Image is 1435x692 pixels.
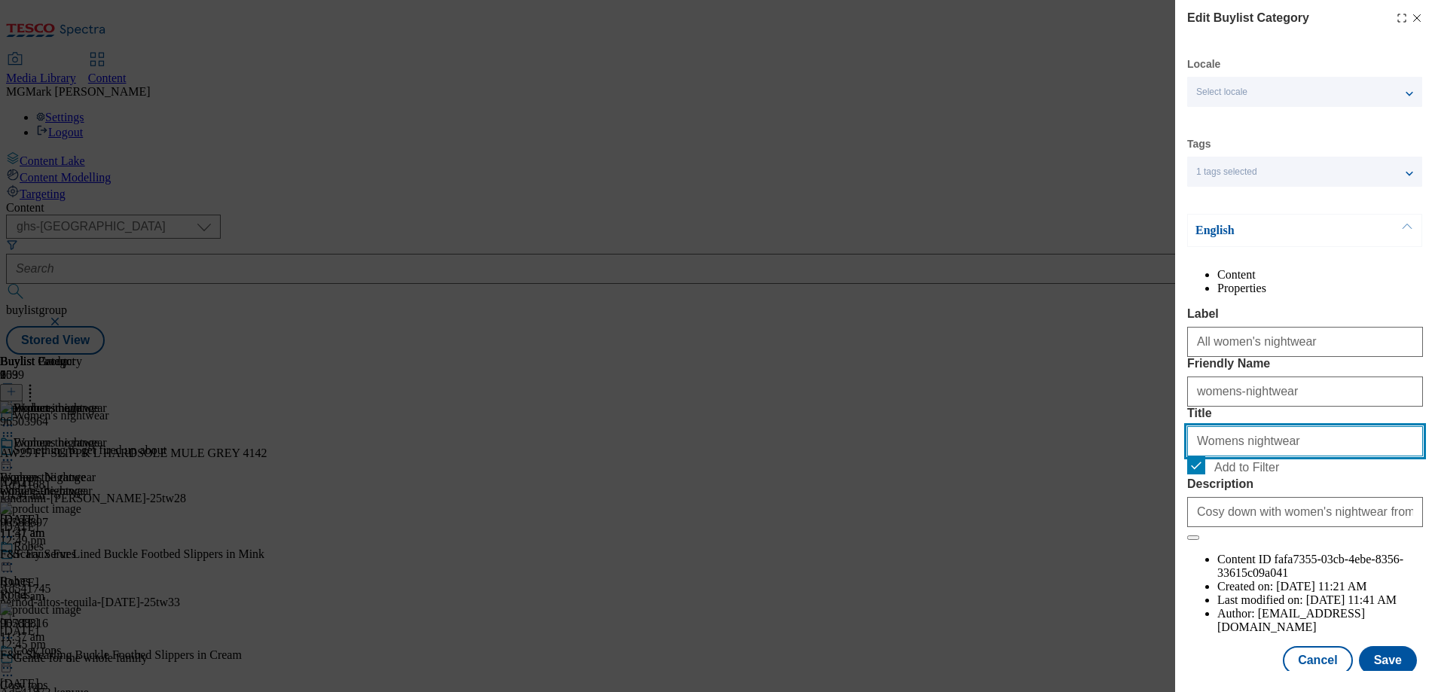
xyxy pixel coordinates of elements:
li: Created on: [1217,580,1423,593]
li: Properties [1217,282,1423,295]
input: Enter Description [1187,497,1423,527]
input: Enter Friendly Name [1187,376,1423,407]
button: Cancel [1283,646,1352,675]
div: Modal [1187,9,1423,675]
input: Enter Title [1187,426,1423,456]
label: Title [1187,407,1423,420]
span: Add to Filter [1214,461,1279,474]
label: Label [1187,307,1423,321]
span: [DATE] 11:41 AM [1306,593,1397,606]
li: Last modified on: [1217,593,1423,607]
span: fafa7355-03cb-4ebe-8356-33615c09a041 [1217,553,1403,579]
button: Select locale [1187,77,1422,107]
button: Save [1359,646,1417,675]
span: [EMAIL_ADDRESS][DOMAIN_NAME] [1217,607,1365,633]
button: 1 tags selected [1187,157,1422,187]
p: English [1195,223,1354,238]
span: [DATE] 11:21 AM [1276,580,1366,593]
span: 1 tags selected [1196,166,1257,178]
li: Author: [1217,607,1423,634]
span: Select locale [1196,87,1247,98]
label: Locale [1187,60,1220,69]
li: Content [1217,268,1423,282]
label: Description [1187,477,1423,491]
input: Enter Label [1187,327,1423,357]
h4: Edit Buylist Category [1187,9,1309,27]
li: Content ID [1217,553,1423,580]
label: Friendly Name [1187,357,1423,370]
label: Tags [1187,140,1211,148]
